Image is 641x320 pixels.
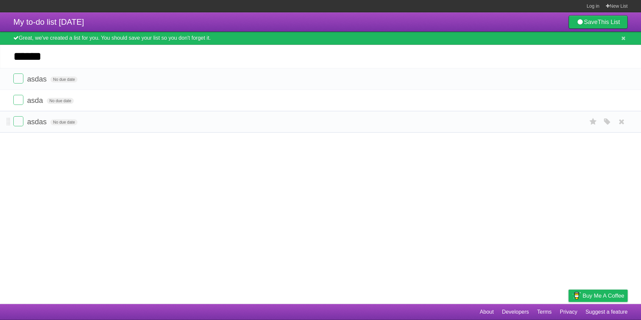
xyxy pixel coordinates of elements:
span: No due date [47,98,74,104]
a: Buy me a coffee [569,290,628,302]
a: Privacy [560,306,577,318]
label: Done [13,73,23,84]
img: Buy me a coffee [572,290,581,301]
span: Buy me a coffee [583,290,624,302]
label: Done [13,95,23,105]
a: Terms [537,306,552,318]
a: About [480,306,494,318]
label: Star task [587,116,600,127]
span: My to-do list [DATE] [13,17,84,26]
a: Suggest a feature [586,306,628,318]
span: asdas [27,75,48,83]
b: This List [598,19,620,25]
label: Done [13,116,23,126]
a: SaveThis List [569,15,628,29]
span: asda [27,96,45,105]
span: asdas [27,118,48,126]
a: Developers [502,306,529,318]
span: No due date [50,119,77,125]
span: No due date [50,76,77,83]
